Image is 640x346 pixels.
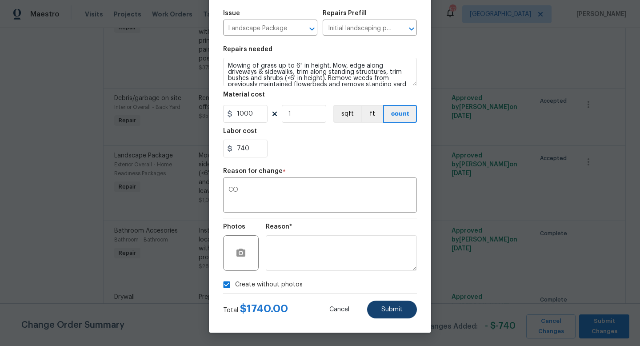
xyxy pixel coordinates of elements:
h5: Material cost [223,92,265,98]
h5: Repairs needed [223,46,272,52]
button: Cancel [315,301,364,318]
h5: Reason for change [223,168,283,174]
span: Create without photos [235,280,303,290]
button: count [383,105,417,123]
button: sqft [333,105,361,123]
textarea: CO [228,187,412,205]
button: ft [361,105,383,123]
button: Open [306,23,318,35]
span: Cancel [329,306,349,313]
h5: Repairs Prefill [323,10,367,16]
span: $ 1740.00 [240,303,288,314]
button: Open [405,23,418,35]
textarea: Mowing of grass up to 6" in height. Mow, edge along driveways & sidewalks, trim along standing st... [223,58,417,86]
h5: Reason* [266,224,292,230]
h5: Labor cost [223,128,257,134]
span: Submit [381,306,403,313]
div: Total [223,304,288,315]
button: Submit [367,301,417,318]
h5: Photos [223,224,245,230]
h5: Issue [223,10,240,16]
